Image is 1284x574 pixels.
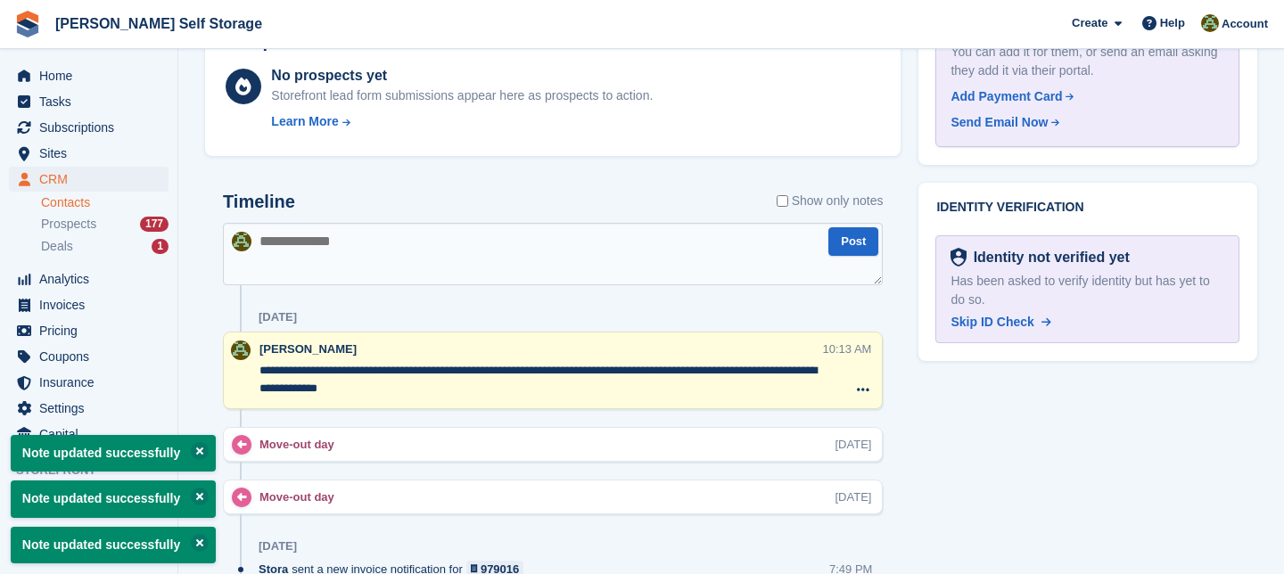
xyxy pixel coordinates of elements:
a: Add Payment Card [951,87,1217,106]
a: menu [9,422,169,447]
h2: Timeline [223,192,295,212]
p: Note updated successfully [11,527,216,563]
div: Storefront lead form submissions appear here as prospects to action. [271,86,653,105]
span: Subscriptions [39,115,146,140]
p: Note updated successfully [11,480,216,517]
span: Skip ID Check [951,315,1033,329]
div: Send Email Now [951,113,1048,132]
div: Has been asked to verify identity but has yet to do so. [951,272,1224,309]
img: Karl [1201,14,1219,32]
a: Deals 1 [41,237,169,256]
span: Home [39,63,146,88]
a: menu [9,167,169,192]
div: Move-out day [259,488,343,505]
a: menu [9,266,169,291]
a: Skip ID Check [951,313,1050,332]
div: 177 [140,217,169,232]
span: Tasks [39,89,146,114]
a: menu [9,344,169,369]
div: 1 [152,239,169,254]
span: Invoices [39,292,146,317]
span: Pricing [39,318,146,343]
span: CRM [39,167,146,192]
span: Account [1222,15,1268,33]
span: Sites [39,141,146,166]
img: Karl [231,340,251,360]
label: Show only notes [777,192,884,210]
h2: Identity verification [936,201,1239,215]
div: [DATE] [835,436,871,453]
a: menu [9,89,169,114]
div: Identity not verified yet [967,247,1130,268]
span: Capital [39,422,146,447]
div: No prospects yet [271,65,653,86]
a: menu [9,396,169,421]
a: menu [9,484,169,509]
a: menu [9,292,169,317]
span: Coupons [39,344,146,369]
div: Add Payment Card [951,87,1062,106]
div: [DATE] [259,310,297,324]
a: menu [9,318,169,343]
div: Learn More [271,112,338,131]
span: Deals [41,238,73,255]
a: menu [9,141,169,166]
p: Note updated successfully [11,435,216,471]
span: Analytics [39,266,146,291]
a: menu [9,115,169,140]
a: menu [9,63,169,88]
a: Learn More [271,112,653,131]
span: [PERSON_NAME] [259,342,357,356]
a: menu [9,370,169,395]
a: [PERSON_NAME] Self Storage [48,9,269,38]
img: Karl [232,232,251,251]
button: Post [828,227,878,257]
img: stora-icon-8386f47178a22dfd0bd8f6a31ec36ba5ce8667c1dd55bd0f319d3a0aa187defe.svg [14,11,41,37]
div: Move-out day [259,436,343,453]
div: You can add it for them, or send an email asking they add it via their portal. [951,43,1224,80]
span: Settings [39,396,146,421]
div: [DATE] [259,539,297,553]
img: Identity Verification Ready [951,248,966,267]
div: 10:13 AM [822,340,871,357]
span: Help [1160,14,1185,32]
span: Create [1072,14,1107,32]
a: Prospects 177 [41,215,169,234]
span: Insurance [39,370,146,395]
input: Show only notes [777,192,788,210]
span: Prospects [41,216,96,233]
a: Contacts [41,194,169,211]
div: [DATE] [835,488,871,505]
